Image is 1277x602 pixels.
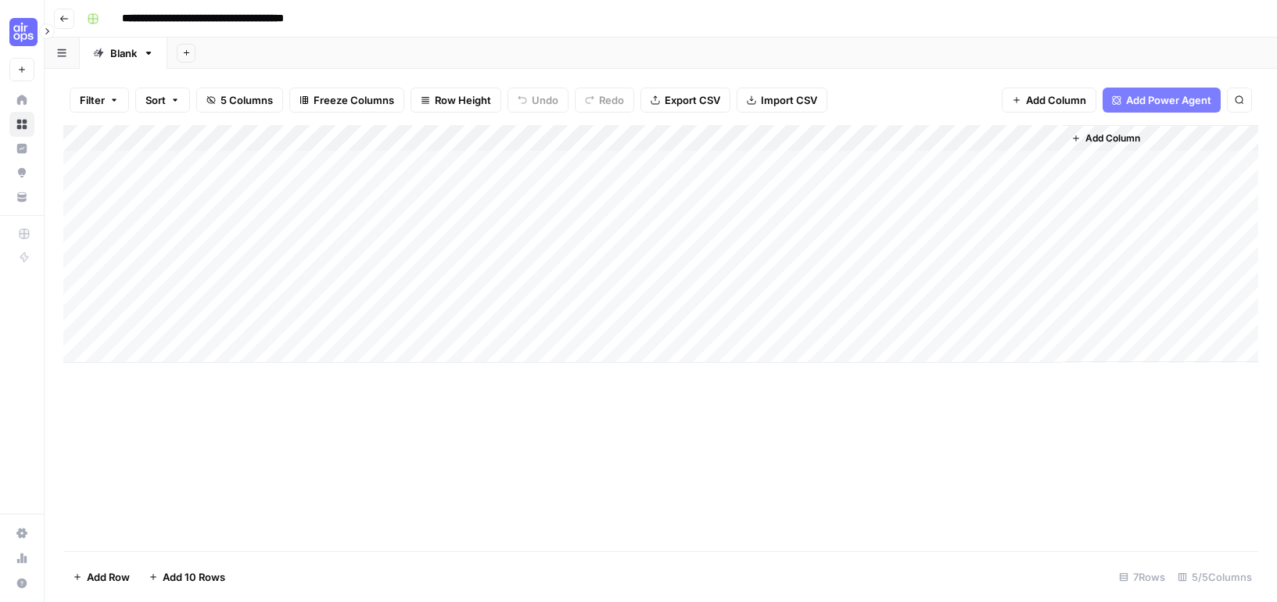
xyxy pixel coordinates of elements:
span: Row Height [435,92,491,108]
button: Filter [70,88,129,113]
span: Redo [599,92,624,108]
button: Add Column [1002,88,1096,113]
div: Blank [110,45,137,61]
span: Sort [145,92,166,108]
img: Cohort 5 Logo [9,18,38,46]
button: Import CSV [737,88,827,113]
button: Row Height [411,88,501,113]
a: Your Data [9,185,34,210]
button: Add 10 Rows [139,564,235,589]
button: Help + Support [9,571,34,596]
a: Opportunities [9,160,34,185]
span: Add Column [1085,131,1140,145]
button: Freeze Columns [289,88,404,113]
span: Undo [532,92,558,108]
span: Add Column [1026,92,1086,108]
button: Add Power Agent [1103,88,1221,113]
span: Add Power Agent [1126,92,1211,108]
span: Export CSV [665,92,720,108]
button: 5 Columns [196,88,283,113]
span: 5 Columns [221,92,273,108]
button: Add Column [1065,128,1146,149]
span: Add 10 Rows [163,569,225,585]
button: Add Row [63,564,139,589]
span: Import CSV [761,92,817,108]
a: Browse [9,112,34,137]
span: Add Row [87,569,130,585]
span: Freeze Columns [314,92,394,108]
span: Filter [80,92,105,108]
a: Settings [9,521,34,546]
div: 5/5 Columns [1171,564,1258,589]
div: 7 Rows [1113,564,1171,589]
a: Insights [9,136,34,161]
button: Export CSV [640,88,730,113]
button: Workspace: Cohort 5 [9,13,34,52]
button: Sort [135,88,190,113]
button: Redo [575,88,634,113]
button: Undo [508,88,569,113]
a: Blank [80,38,167,69]
a: Home [9,88,34,113]
a: Usage [9,546,34,571]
